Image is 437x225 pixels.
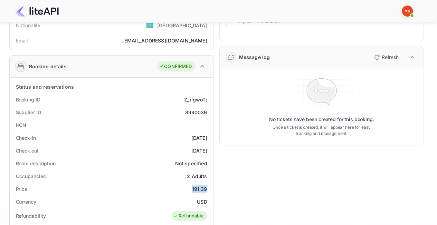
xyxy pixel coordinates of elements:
div: Refundable [173,213,204,219]
div: Currency [16,198,36,205]
div: HCN [16,121,27,129]
div: Nationality [16,22,41,29]
p: Refresh [382,53,399,61]
img: Yandex Support [402,6,413,17]
p: Once a ticket is created, it will appear here for easy tracking and management. [267,124,376,137]
div: [GEOGRAPHIC_DATA] [157,22,207,29]
div: [DATE] [191,147,207,154]
div: Occupancies [16,173,46,180]
img: LiteAPI Logo [15,6,59,17]
div: CONFIRMED [159,63,192,70]
div: Supplier ID [16,109,41,116]
div: Room description [16,160,56,167]
div: Check out [16,147,39,154]
div: Check-in [16,134,36,141]
div: Not specified [175,160,207,167]
div: 2 Adults [187,173,207,180]
div: Refundability [16,212,46,219]
div: Booking details [29,63,67,70]
div: USD [197,198,207,205]
div: Message log [239,53,270,61]
span: United States [146,19,154,31]
div: 191.39 [192,185,207,193]
div: [EMAIL_ADDRESS][DOMAIN_NAME] [122,37,207,44]
div: 8990039 [185,109,207,116]
div: Booking ID [16,96,40,103]
button: Refresh [370,52,401,63]
p: No tickets have been created for this booking. [269,116,374,123]
div: Price [16,185,28,193]
div: Z_rlgwoTj [184,96,207,103]
div: [DATE] [191,134,207,141]
div: Status and reservations [16,83,74,90]
div: Email [16,37,28,44]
